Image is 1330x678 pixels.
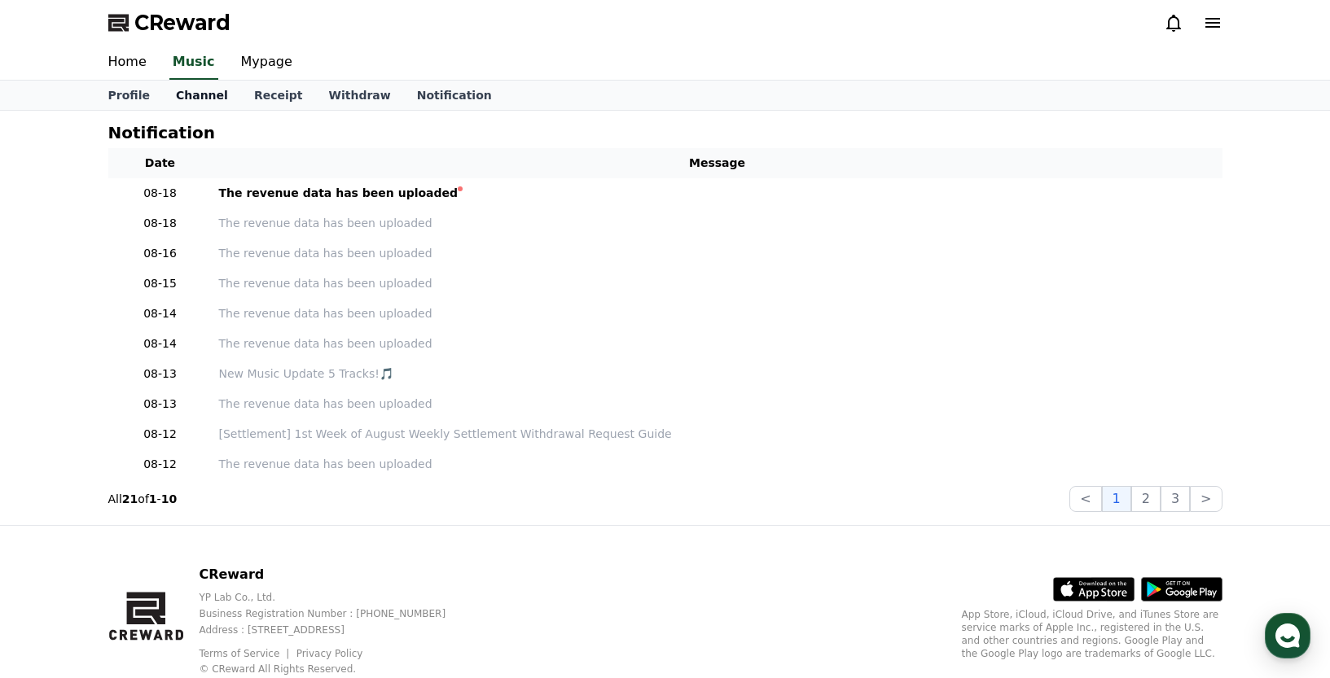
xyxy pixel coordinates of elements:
a: Terms of Service [199,648,292,659]
h4: Notification [108,124,215,142]
a: Channel [163,81,241,110]
strong: 21 [122,492,138,505]
span: Messages [135,541,183,554]
button: 2 [1131,486,1161,512]
p: 08-14 [115,335,206,352]
a: Profile [95,81,163,110]
a: Withdraw [315,81,403,110]
p: 08-18 [115,185,206,202]
p: 08-18 [115,215,206,232]
button: > [1190,486,1222,512]
p: 08-12 [115,426,206,443]
span: CReward [134,10,230,36]
a: Music [169,46,218,80]
a: The revenue data has been uploaded [219,396,1216,413]
p: CReward [199,565,472,584]
a: The revenue data has been uploaded [219,215,1216,232]
span: Home [42,540,70,553]
a: Mypage [228,46,305,80]
th: Message [213,148,1222,178]
a: Notification [404,81,505,110]
p: Business Registration Number : [PHONE_NUMBER] [199,607,472,620]
a: The revenue data has been uploaded [219,335,1216,352]
a: Home [5,516,108,557]
a: Privacy Policy [296,648,363,659]
a: The revenue data has been uploaded [219,185,1216,202]
p: 08-13 [115,396,206,413]
span: Settings [241,540,281,553]
a: The revenue data has been uploaded [219,456,1216,473]
th: Date [108,148,213,178]
a: CReward [108,10,230,36]
a: Receipt [241,81,316,110]
a: New Music Update 5 Tracks!🎵 [219,365,1216,383]
a: [Settlement] 1st Week of August Weekly Settlement Withdrawal Request Guide [219,426,1216,443]
a: The revenue data has been uploaded [219,275,1216,292]
a: Messages [108,516,210,557]
p: 08-12 [115,456,206,473]
a: The revenue data has been uploaded [219,245,1216,262]
button: 3 [1161,486,1190,512]
p: 08-16 [115,245,206,262]
a: The revenue data has been uploaded [219,305,1216,322]
div: The revenue data has been uploaded [219,185,459,202]
a: Home [95,46,160,80]
p: Address : [STREET_ADDRESS] [199,623,472,636]
p: App Store, iCloud, iCloud Drive, and iTunes Store are service marks of Apple Inc., registered in ... [962,608,1222,660]
p: YP Lab Co., Ltd. [199,591,472,604]
a: Settings [210,516,313,557]
p: All of - [108,491,178,507]
p: © CReward All Rights Reserved. [199,663,472,676]
button: < [1069,486,1101,512]
strong: 1 [149,492,157,505]
strong: 10 [161,492,177,505]
p: 08-15 [115,275,206,292]
p: 08-14 [115,305,206,322]
p: 08-13 [115,365,206,383]
button: 1 [1102,486,1131,512]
